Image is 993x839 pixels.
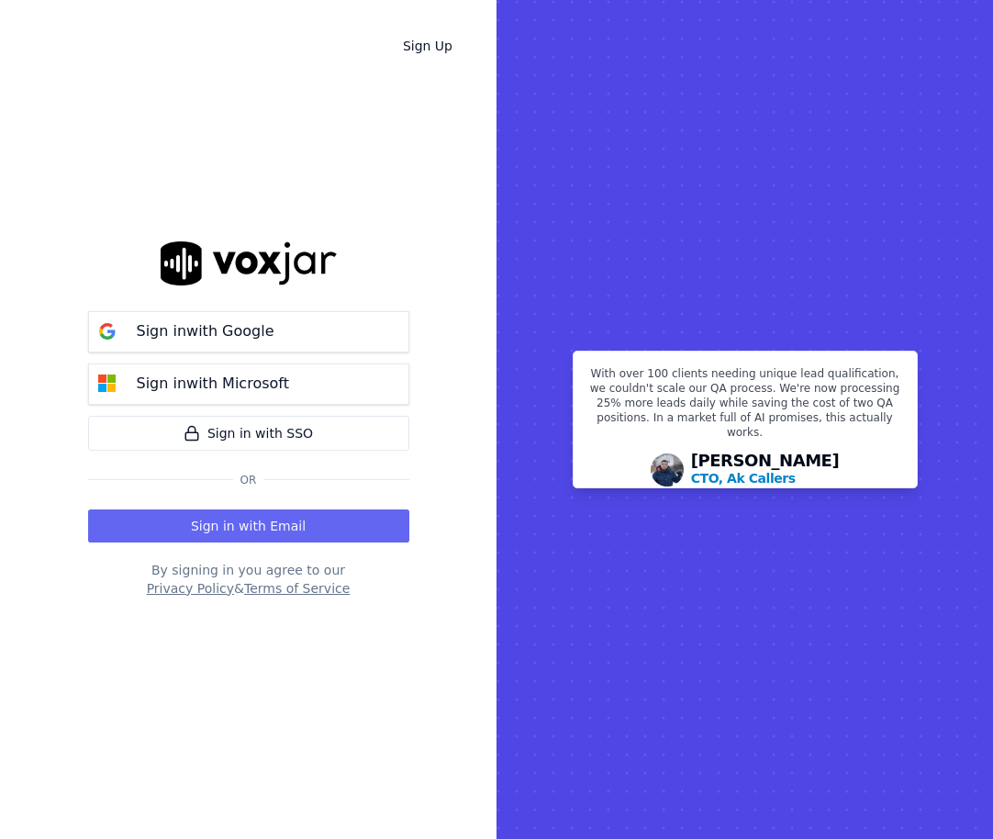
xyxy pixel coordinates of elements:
a: Sign in with SSO [88,416,409,451]
img: google Sign in button [89,313,126,350]
button: Privacy Policy [147,579,234,598]
p: Sign in with Microsoft [137,373,289,395]
button: Terms of Service [244,579,350,598]
div: [PERSON_NAME] [691,453,840,487]
span: Or [233,473,264,487]
img: Avatar [651,453,684,487]
img: logo [161,241,337,285]
button: Sign inwith Google [88,311,409,352]
p: CTO, Ak Callers [691,469,796,487]
p: Sign in with Google [137,320,274,342]
p: With over 100 clients needing unique lead qualification, we couldn't scale our QA process. We're ... [585,366,906,447]
button: Sign inwith Microsoft [88,364,409,405]
button: Sign in with Email [88,509,409,543]
a: Sign Up [388,29,467,62]
img: microsoft Sign in button [89,365,126,402]
div: By signing in you agree to our & [88,561,409,598]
